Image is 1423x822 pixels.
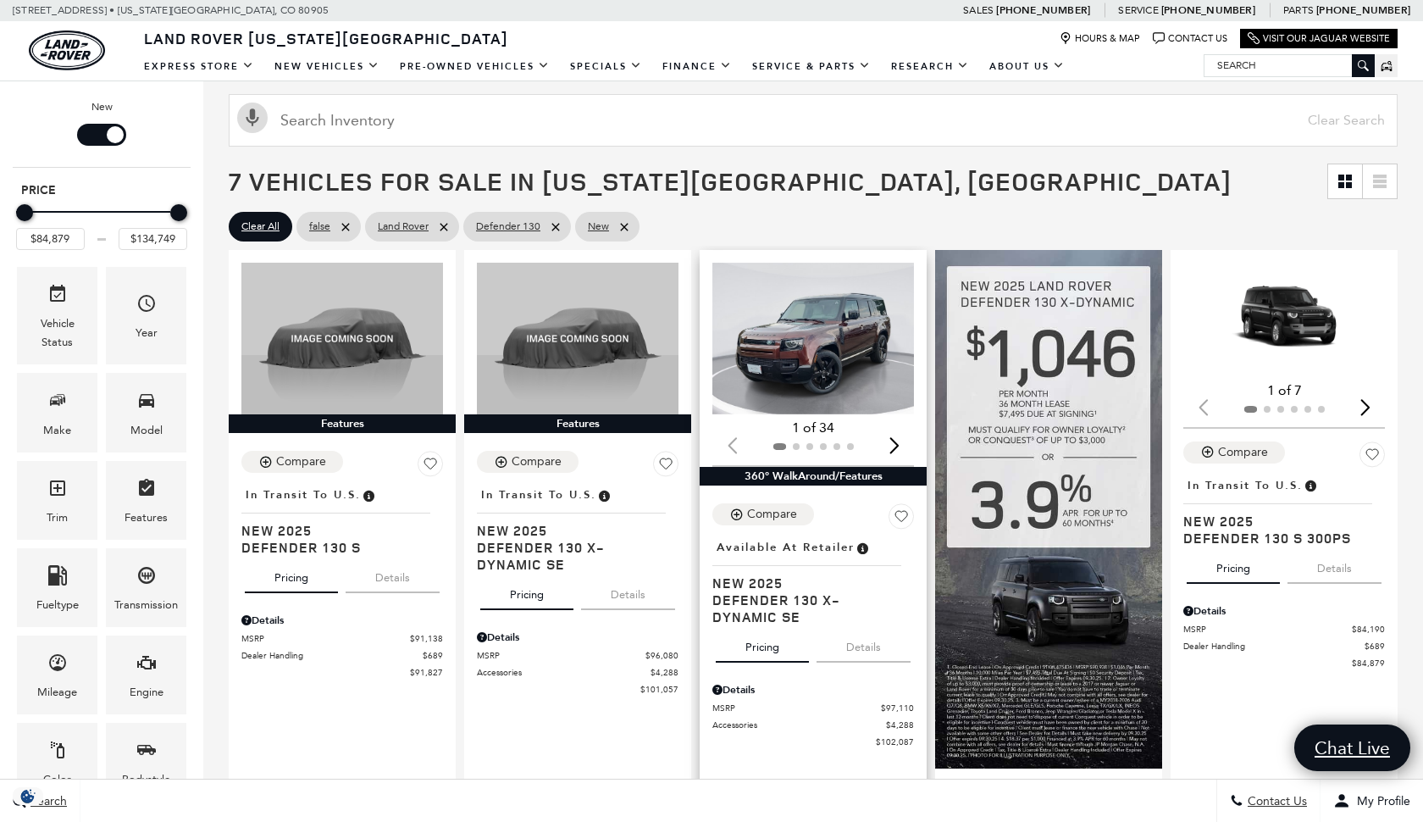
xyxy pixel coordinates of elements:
[17,548,97,627] div: FueltypeFueltype
[1188,476,1303,495] span: In Transit to U.S.
[106,373,186,452] div: ModelModel
[996,3,1090,17] a: [PHONE_NUMBER]
[241,613,443,628] div: Pricing Details - Defender 130 S
[30,314,85,352] div: Vehicle Status
[712,682,914,697] div: Pricing Details - Defender 130 X-Dynamic SE
[1354,389,1376,426] div: Next slide
[37,683,77,702] div: Mileage
[229,94,1398,147] input: Search Inventory
[512,454,562,469] div: Compare
[246,486,361,504] span: In Transit to U.S.
[480,573,573,610] button: pricing tab
[712,719,886,731] span: Accessories
[477,522,666,539] span: New 2025
[645,649,678,662] span: $96,080
[651,666,678,679] span: $4,288
[361,486,376,504] span: Vehicle has shipped from factory of origin. Estimated time of delivery to Retailer is on average ...
[106,461,186,540] div: FeaturesFeatures
[16,228,85,250] input: Minimum
[712,702,914,714] a: MSRP $97,110
[477,630,678,645] div: Pricing Details - Defender 130 X-Dynamic SE
[134,28,518,48] a: Land Rover [US_STATE][GEOGRAPHIC_DATA]
[16,198,187,250] div: Price
[136,386,157,420] span: Model
[712,719,914,731] a: Accessories $4,288
[481,486,596,504] span: In Transit to U.S.
[390,52,560,81] a: Pre-Owned Vehicles
[8,787,47,805] section: Click to Open Cookie Consent Modal
[979,52,1075,81] a: About Us
[1153,32,1227,45] a: Contact Us
[1183,657,1385,669] a: $84,879
[876,736,914,748] span: $102,087
[21,183,182,198] h5: Price
[1352,623,1385,636] span: $84,190
[747,507,797,522] div: Compare
[477,451,579,473] button: Compare Vehicle
[1365,640,1385,653] span: $689
[1294,725,1410,771] a: Chat Live
[346,556,440,593] button: details tab
[889,503,914,536] button: Save Vehicle
[245,556,338,593] button: pricing tab
[114,596,178,614] div: Transmission
[1306,736,1398,759] span: Chat Live
[423,649,443,662] span: $689
[309,216,330,237] span: false
[378,216,429,237] span: Land Rover
[1183,640,1385,653] a: Dealer Handling $689
[106,723,186,802] div: BodystyleBodystyle
[1183,381,1385,400] div: 1 of 7
[17,636,97,714] div: MileageMileage
[29,31,105,70] a: land-rover
[130,421,163,440] div: Model
[1183,263,1385,376] div: 1 / 2
[144,28,508,48] span: Land Rover [US_STATE][GEOGRAPHIC_DATA]
[418,451,443,483] button: Save Vehicle
[136,736,157,770] span: Bodystyle
[125,508,168,527] div: Features
[170,204,187,221] div: Maximum Price
[477,539,666,573] span: Defender 130 X-Dynamic SE
[477,649,678,662] a: MSRP $96,080
[712,736,914,748] a: $102,087
[264,52,390,81] a: New Vehicles
[134,52,264,81] a: EXPRESS STORE
[712,263,914,414] img: 2025 Land Rover Defender 130 X-Dynamic SE 1
[477,263,678,414] img: 2025 Land Rover Defender 130 X-Dynamic SE
[963,4,994,16] span: Sales
[17,723,97,802] div: ColorColor
[91,98,113,115] label: New
[130,683,163,702] div: Engine
[136,289,157,324] span: Year
[276,454,326,469] div: Compare
[560,52,652,81] a: Specials
[477,483,678,573] a: In Transit to U.S.New 2025Defender 130 X-Dynamic SE
[712,419,914,437] div: 1 of 34
[17,267,97,364] div: VehicleVehicle Status
[410,666,443,679] span: $91,827
[13,4,329,16] a: [STREET_ADDRESS] • [US_STATE][GEOGRAPHIC_DATA], CO 80905
[855,538,870,557] span: Vehicle is in stock and ready for immediate delivery. Due to demand, availability is subject to c...
[237,103,268,133] svg: Click to toggle on voice search
[1352,657,1385,669] span: $84,879
[1303,476,1318,495] span: Vehicle has shipped from factory of origin. Estimated time of delivery to Retailer is on average ...
[712,263,914,414] div: 1 / 2
[241,522,430,539] span: New 2025
[229,414,456,433] div: Features
[476,216,540,237] span: Defender 130
[47,280,68,314] span: Vehicle
[581,573,675,610] button: details tab
[653,451,678,483] button: Save Vehicle
[1183,530,1372,547] span: Defender 130 S 300PS
[1183,640,1365,653] span: Dealer Handling
[1287,547,1381,584] button: details tab
[241,263,443,414] img: 2025 Land Rover Defender 130 S
[47,474,68,508] span: Trim
[241,539,430,556] span: Defender 130 S
[136,648,157,683] span: Engine
[712,592,901,625] span: Defender 130 X-Dynamic SE
[47,648,68,683] span: Mileage
[477,666,651,679] span: Accessories
[640,683,678,696] span: $101,057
